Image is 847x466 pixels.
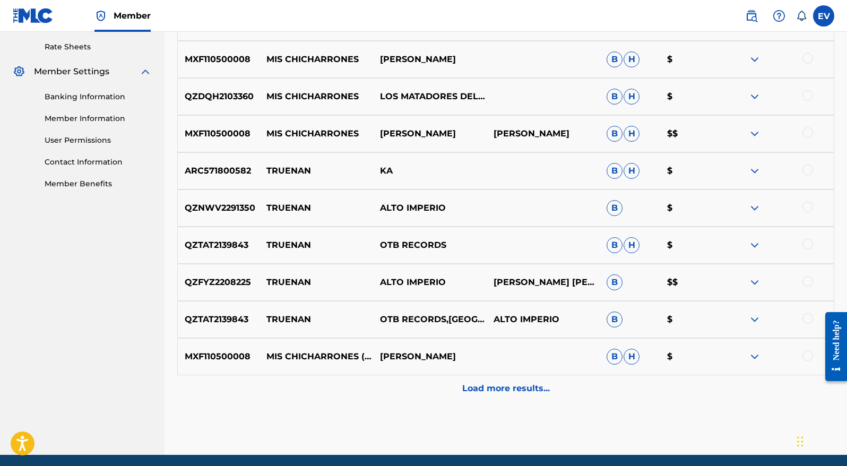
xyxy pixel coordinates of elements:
[260,202,373,214] p: TRUENAN
[178,313,260,326] p: QZTAT2139843
[773,10,785,22] img: help
[660,313,721,326] p: $
[660,350,721,363] p: $
[13,65,25,78] img: Member Settings
[817,304,847,390] iframe: Resource Center
[607,89,623,105] span: B
[607,237,623,253] span: B
[624,237,639,253] span: H
[741,5,762,27] a: Public Search
[660,53,721,66] p: $
[178,350,260,363] p: MXF110500008
[260,313,373,326] p: TRUENAN
[260,127,373,140] p: MIS CHICHARRONES
[624,51,639,67] span: H
[373,276,486,289] p: ALTO IMPERIO
[748,239,761,252] img: expand
[607,200,623,216] span: B
[748,350,761,363] img: expand
[607,312,623,327] span: B
[768,5,790,27] div: Help
[796,11,807,21] div: Notifications
[45,178,152,189] a: Member Benefits
[813,5,834,27] div: User Menu
[45,41,152,53] a: Rate Sheets
[748,202,761,214] img: expand
[94,10,107,22] img: Top Rightsholder
[748,313,761,326] img: expand
[178,90,260,103] p: QZDQH2103360
[660,90,721,103] p: $
[660,239,721,252] p: $
[373,202,486,214] p: ALTO IMPERIO
[45,113,152,124] a: Member Information
[178,165,260,177] p: ARC571800582
[260,90,373,103] p: MIS CHICHARRONES
[178,276,260,289] p: QZFYZ2208225
[745,10,758,22] img: search
[660,276,721,289] p: $$
[607,126,623,142] span: B
[607,51,623,67] span: B
[373,239,486,252] p: OTB RECORDS
[748,53,761,66] img: expand
[373,165,486,177] p: KA
[748,165,761,177] img: expand
[45,91,152,102] a: Banking Information
[607,274,623,290] span: B
[260,165,373,177] p: TRUENAN
[462,382,550,395] p: Load more results...
[748,127,761,140] img: expand
[178,202,260,214] p: QZNWV2291350
[13,8,54,23] img: MLC Logo
[486,276,600,289] p: [PERSON_NAME] [PERSON_NAME] [PERSON_NAME]
[45,135,152,146] a: User Permissions
[660,202,721,214] p: $
[373,350,486,363] p: [PERSON_NAME]
[660,165,721,177] p: $
[373,127,486,140] p: [PERSON_NAME]
[797,426,803,458] div: Drag
[34,65,109,78] span: Member Settings
[178,53,260,66] p: MXF110500008
[45,157,152,168] a: Contact Information
[748,276,761,289] img: expand
[624,126,639,142] span: H
[178,239,260,252] p: QZTAT2139843
[660,127,721,140] p: $$
[373,90,486,103] p: LOS MATADORES DEL NORTE
[373,313,486,326] p: OTB RECORDS,[GEOGRAPHIC_DATA]
[624,89,639,105] span: H
[624,349,639,365] span: H
[373,53,486,66] p: [PERSON_NAME]
[260,239,373,252] p: TRUENAN
[260,53,373,66] p: MIS CHICHARRONES
[486,313,600,326] p: ALTO IMPERIO
[748,90,761,103] img: expand
[139,65,152,78] img: expand
[260,350,373,363] p: MIS CHICHARRONES (ALBUM VERSION)
[607,349,623,365] span: B
[607,163,623,179] span: B
[624,163,639,179] span: H
[260,276,373,289] p: TRUENAN
[114,10,151,22] span: Member
[178,127,260,140] p: MXF110500008
[794,415,847,466] iframe: Chat Widget
[486,127,600,140] p: [PERSON_NAME]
